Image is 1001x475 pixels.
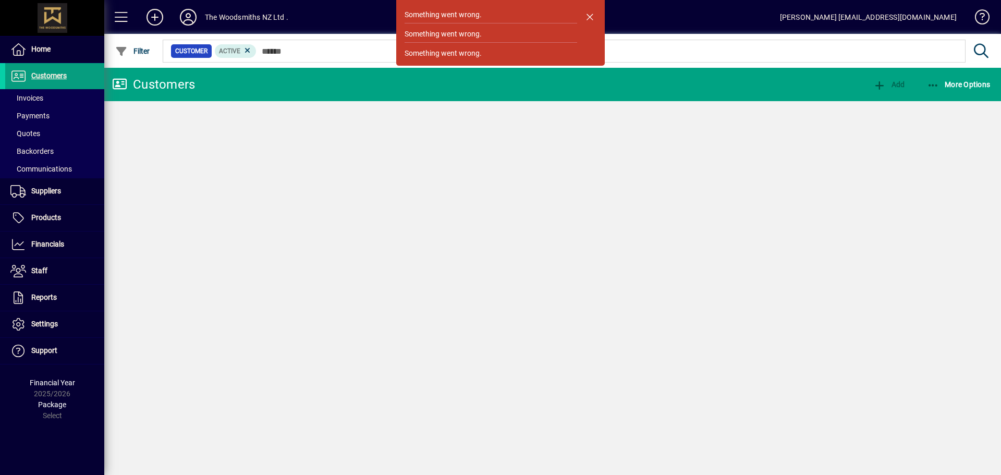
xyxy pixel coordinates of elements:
a: Products [5,205,104,231]
span: Customer [175,46,207,56]
span: Filter [115,47,150,55]
span: Backorders [10,147,54,155]
span: More Options [927,80,991,89]
span: Support [31,346,57,355]
span: Payments [10,112,50,120]
span: Products [31,213,61,222]
a: Staff [5,258,104,284]
a: Backorders [5,142,104,160]
span: Staff [31,266,47,275]
a: Payments [5,107,104,125]
a: Quotes [5,125,104,142]
a: Communications [5,160,104,178]
button: Profile [172,8,205,27]
mat-chip: Activation Status: Active [215,44,257,58]
button: Add [138,8,172,27]
div: Customers [112,76,195,93]
a: Settings [5,311,104,337]
div: The Woodsmiths NZ Ltd . [205,9,288,26]
span: Financial Year [30,379,75,387]
span: Package [38,400,66,409]
span: Home [31,45,51,53]
a: Reports [5,285,104,311]
span: Settings [31,320,58,328]
span: Invoices [10,94,43,102]
button: Filter [113,42,153,60]
a: Support [5,338,104,364]
span: Communications [10,165,72,173]
span: Financials [31,240,64,248]
button: Add [871,75,907,94]
span: Suppliers [31,187,61,195]
span: Active [219,47,240,55]
span: Quotes [10,129,40,138]
span: Customers [31,71,67,80]
a: Suppliers [5,178,104,204]
span: Reports [31,293,57,301]
a: Financials [5,232,104,258]
a: Knowledge Base [967,2,988,36]
div: [PERSON_NAME] [EMAIL_ADDRESS][DOMAIN_NAME] [780,9,957,26]
a: Home [5,36,104,63]
a: Invoices [5,89,104,107]
button: More Options [924,75,993,94]
span: Add [873,80,905,89]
